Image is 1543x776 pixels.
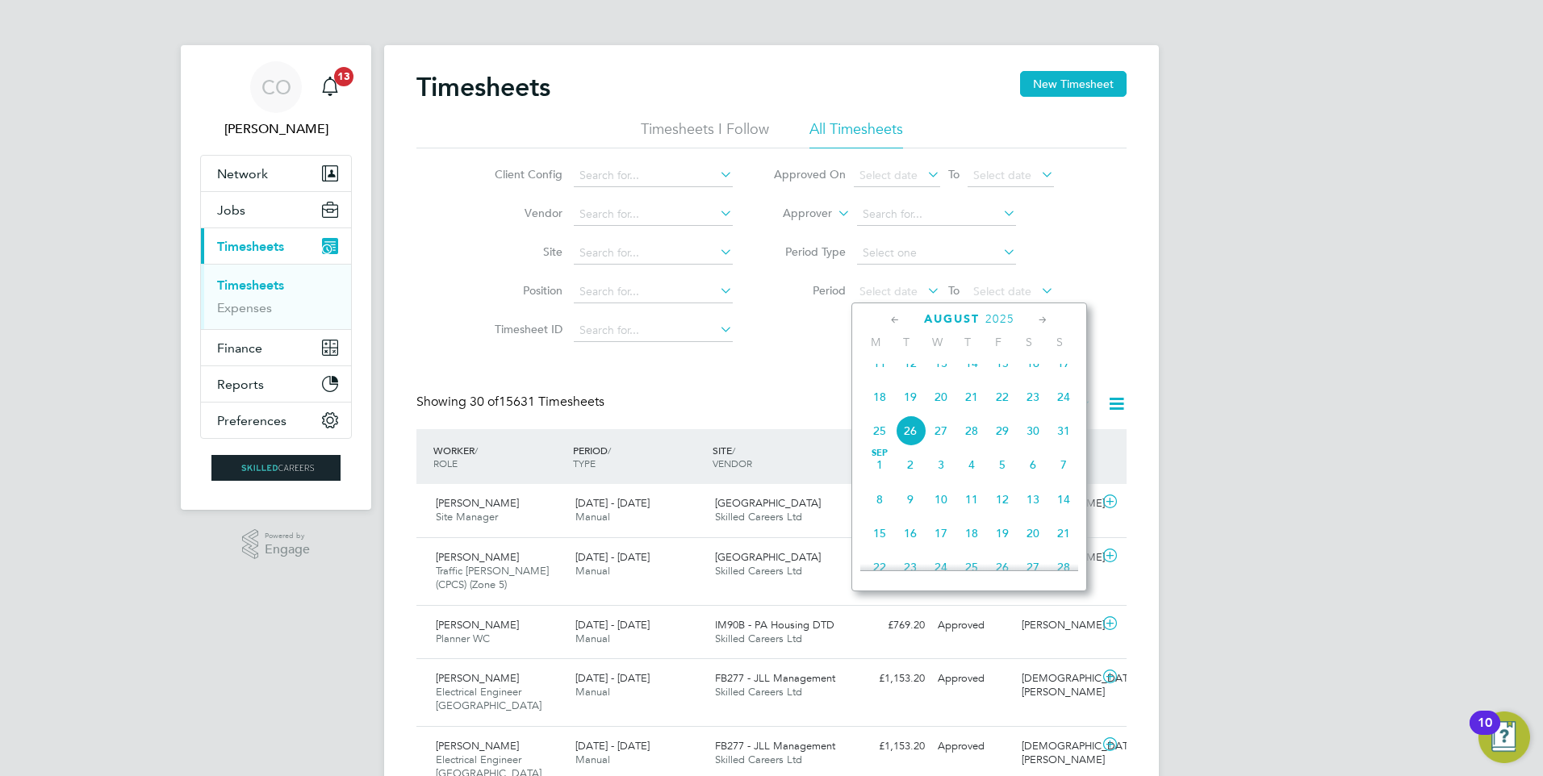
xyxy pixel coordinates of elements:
[864,415,895,446] span: 25
[732,444,735,457] span: /
[715,564,802,578] span: Skilled Careers Ltd
[1478,723,1492,744] div: 10
[242,529,311,560] a: Powered byEngage
[943,280,964,301] span: To
[574,203,733,226] input: Search for...
[574,242,733,265] input: Search for...
[1018,415,1048,446] span: 30
[1018,449,1048,480] span: 6
[575,510,610,524] span: Manual
[490,206,562,220] label: Vendor
[987,552,1018,582] span: 26
[922,335,952,349] span: W
[1020,71,1127,97] button: New Timesheet
[1018,484,1048,515] span: 13
[314,61,346,113] a: 13
[1048,552,1079,582] span: 28
[864,518,895,549] span: 15
[864,449,895,457] span: Sep
[265,543,310,557] span: Engage
[926,518,956,549] span: 17
[924,312,980,326] span: August
[895,484,926,515] span: 9
[1015,665,1099,706] div: [DEMOGRAPHIC_DATA][PERSON_NAME]
[943,164,964,185] span: To
[608,444,611,457] span: /
[926,415,956,446] span: 27
[931,665,1015,692] div: Approved
[261,77,291,98] span: CO
[895,382,926,412] span: 19
[987,348,1018,378] span: 15
[715,510,802,524] span: Skilled Careers Ltd
[575,753,610,766] span: Manual
[952,335,983,349] span: T
[211,455,341,481] img: skilledcareers-logo-retina.png
[973,284,1031,298] span: Select date
[436,496,519,510] span: [PERSON_NAME]
[847,544,931,571] div: £785.52
[1015,733,1099,774] div: [DEMOGRAPHIC_DATA][PERSON_NAME]
[1478,711,1530,763] button: Open Resource Center, 10 new notifications
[773,244,846,259] label: Period Type
[200,61,352,139] a: CO[PERSON_NAME]
[1018,348,1048,378] span: 16
[201,228,351,264] button: Timesheets
[573,457,596,469] span: TYPE
[200,119,352,139] span: Craig O'Donovan
[436,618,519,632] span: [PERSON_NAME]
[715,671,835,685] span: FB277 - JLL Management
[895,348,926,378] span: 12
[864,552,895,582] span: 22
[926,552,956,582] span: 24
[416,71,550,103] h2: Timesheets
[713,457,752,469] span: VENDOR
[575,496,650,510] span: [DATE] - [DATE]
[217,340,262,356] span: Finance
[715,753,802,766] span: Skilled Careers Ltd
[436,564,549,591] span: Traffic [PERSON_NAME] (CPCS) (Zone 5)
[926,348,956,378] span: 13
[895,552,926,582] span: 23
[217,166,268,181] span: Network
[1014,335,1044,349] span: S
[217,413,286,428] span: Preferences
[436,510,498,524] span: Site Manager
[956,484,987,515] span: 11
[1048,484,1079,515] span: 14
[201,264,351,329] div: Timesheets
[1015,612,1099,639] div: [PERSON_NAME]
[859,168,918,182] span: Select date
[490,283,562,298] label: Position
[931,612,1015,639] div: Approved
[217,277,284,293] a: Timesheets
[490,322,562,336] label: Timesheet ID
[436,671,519,685] span: [PERSON_NAME]
[490,244,562,259] label: Site
[1018,382,1048,412] span: 23
[575,685,610,699] span: Manual
[956,449,987,480] span: 4
[1048,449,1079,480] span: 7
[641,119,769,148] li: Timesheets I Follow
[715,618,834,632] span: IM90B - PA Housing DTD
[847,665,931,692] div: £1,153.20
[809,119,903,148] li: All Timesheets
[759,206,832,222] label: Approver
[895,415,926,446] span: 26
[864,484,895,515] span: 8
[715,550,821,564] span: [GEOGRAPHIC_DATA]
[181,45,371,510] nav: Main navigation
[575,739,650,753] span: [DATE] - [DATE]
[895,449,926,480] span: 2
[864,449,895,480] span: 1
[864,348,895,378] span: 11
[574,281,733,303] input: Search for...
[200,455,352,481] a: Go to home page
[490,167,562,181] label: Client Config
[956,382,987,412] span: 21
[429,436,569,478] div: WORKER
[569,436,709,478] div: PERIOD
[470,394,499,410] span: 30 of
[436,550,519,564] span: [PERSON_NAME]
